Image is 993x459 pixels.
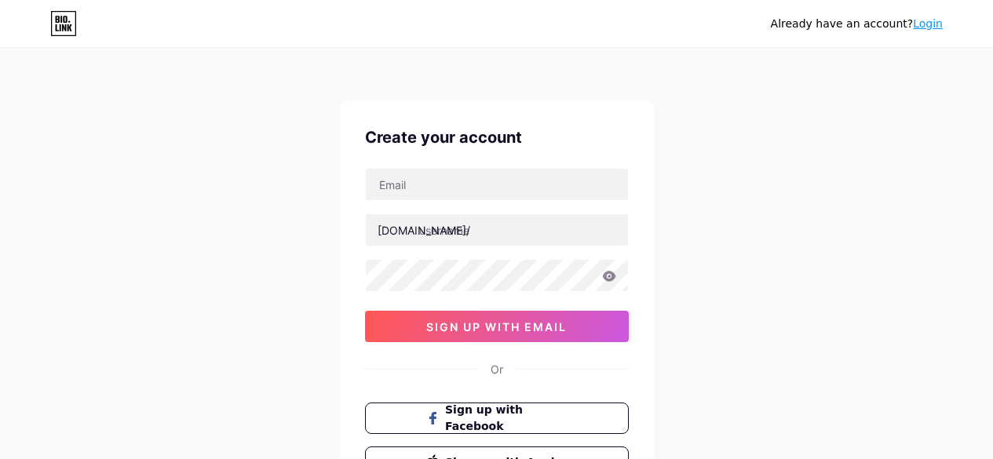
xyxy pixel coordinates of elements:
[491,361,503,377] div: Or
[445,402,567,435] span: Sign up with Facebook
[365,311,629,342] button: sign up with email
[365,126,629,149] div: Create your account
[365,403,629,434] button: Sign up with Facebook
[366,214,628,246] input: username
[913,17,943,30] a: Login
[771,16,943,32] div: Already have an account?
[378,222,470,239] div: [DOMAIN_NAME]/
[426,320,567,333] span: sign up with email
[366,169,628,200] input: Email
